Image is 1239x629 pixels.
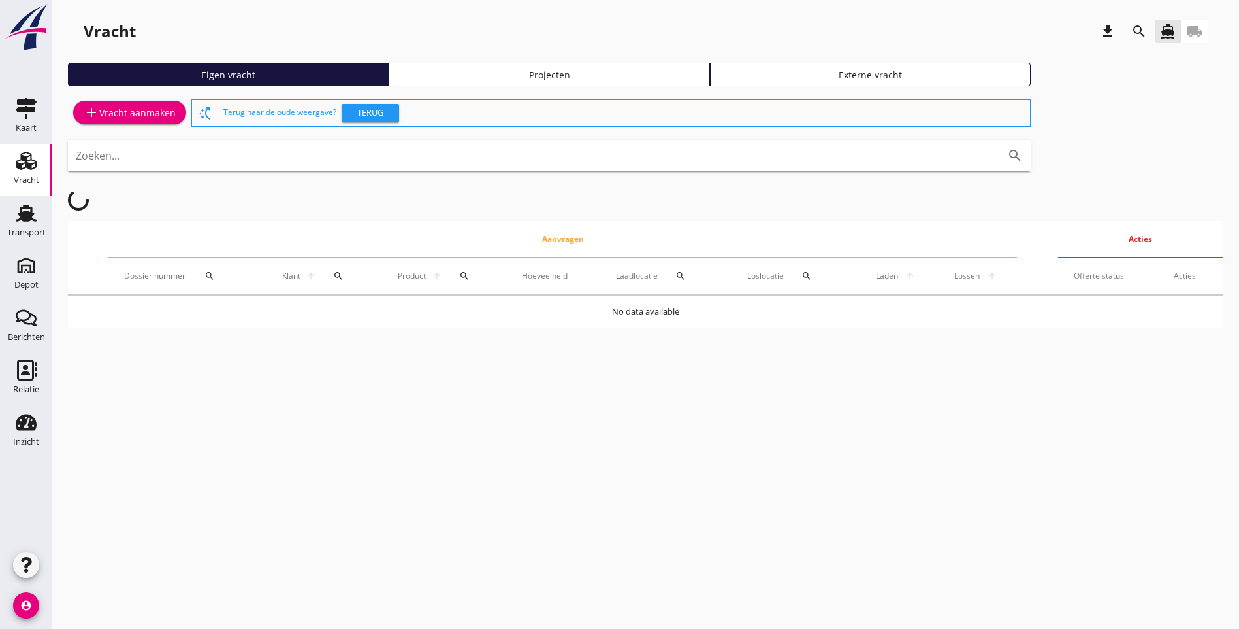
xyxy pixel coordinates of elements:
div: Kaart [16,124,37,132]
i: search [1131,24,1147,39]
a: Projecten [389,63,709,86]
i: arrow_upward [984,271,1002,281]
th: Aanvragen [108,221,1017,258]
a: Eigen vracht [68,63,389,86]
i: account_circle [13,592,39,619]
i: add [84,105,99,120]
span: Lossen [950,270,984,282]
i: search [204,271,215,281]
a: Externe vracht [710,63,1031,86]
span: Klant [280,270,303,282]
span: Laden [872,270,901,282]
i: switch_access_shortcut [197,105,213,121]
div: Transport [7,228,46,237]
div: Offerte status [1074,270,1142,282]
div: Laadlocatie [616,260,716,292]
div: Vracht [84,21,136,42]
div: Inzicht [13,437,39,446]
i: arrow_upward [428,271,445,281]
div: Vracht [14,176,39,184]
span: Product [394,270,428,282]
div: Loslocatie [747,260,841,292]
div: Hoeveelheid [522,270,585,282]
i: arrow_upward [303,271,319,281]
i: download [1100,24,1116,39]
a: Vracht aanmaken [73,101,186,124]
div: Projecten [394,68,703,82]
i: arrow_upward [901,271,919,281]
div: Eigen vracht [74,68,383,82]
div: Depot [14,280,39,289]
div: Terug naar de oude weergave? [223,100,1025,126]
div: Relatie [13,385,39,394]
div: Vracht aanmaken [84,105,176,120]
div: Acties [1174,270,1208,282]
img: logo-small.a267ee39.svg [3,3,50,52]
div: Dossier nummer [124,260,248,292]
td: No data available [68,296,1223,328]
th: Acties [1058,221,1224,258]
div: Berichten [8,333,45,341]
i: search [801,271,812,281]
i: search [675,271,686,281]
div: Externe vracht [716,68,1025,82]
i: search [459,271,470,281]
input: Zoeken... [76,145,986,166]
i: directions_boat [1160,24,1176,39]
button: Terug [342,104,399,122]
i: search [1007,148,1023,163]
i: search [333,271,344,281]
i: local_shipping [1187,24,1202,39]
div: Terug [347,107,394,120]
